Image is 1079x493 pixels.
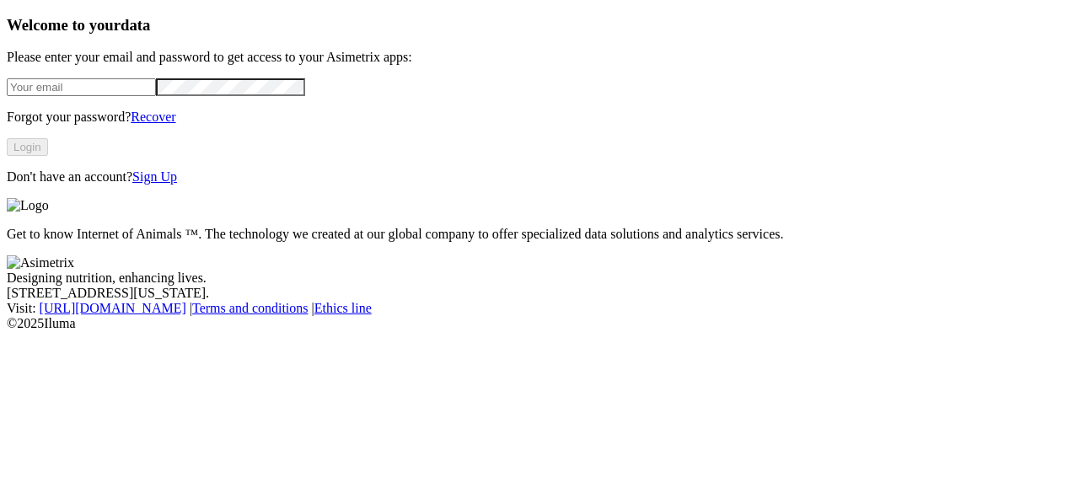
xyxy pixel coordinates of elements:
[7,286,1072,301] div: [STREET_ADDRESS][US_STATE].
[7,78,156,96] input: Your email
[192,301,309,315] a: Terms and conditions
[7,255,74,271] img: Asimetrix
[7,16,1072,35] h3: Welcome to your
[40,301,186,315] a: [URL][DOMAIN_NAME]
[7,271,1072,286] div: Designing nutrition, enhancing lives.
[7,50,1072,65] p: Please enter your email and password to get access to your Asimetrix apps:
[7,198,49,213] img: Logo
[7,138,48,156] button: Login
[131,110,175,124] a: Recover
[7,316,1072,331] div: © 2025 Iluma
[7,301,1072,316] div: Visit : | |
[314,301,372,315] a: Ethics line
[7,227,1072,242] p: Get to know Internet of Animals ™. The technology we created at our global company to offer speci...
[7,110,1072,125] p: Forgot your password?
[132,169,177,184] a: Sign Up
[7,169,1072,185] p: Don't have an account?
[121,16,150,34] span: data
